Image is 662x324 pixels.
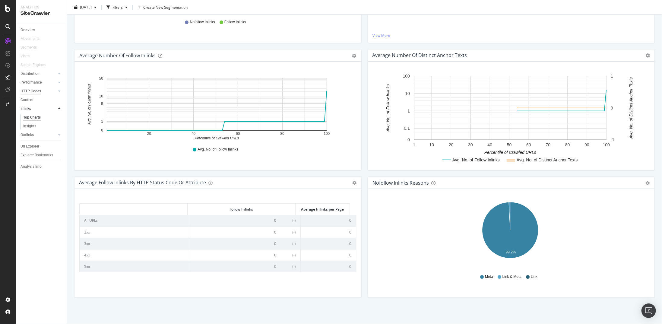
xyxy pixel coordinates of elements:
[611,74,613,79] text: 1
[485,274,493,279] span: Meta
[373,180,429,186] div: Nofollow Inlinks Reasons
[429,142,434,147] text: 10
[21,5,62,10] div: Analytics
[385,84,390,132] text: Avg. No. of Follow Inlinks
[23,114,41,121] div: Top Charts
[404,126,410,131] text: 0.1
[324,132,330,136] text: 100
[641,303,656,318] div: Open Intercom Messenger
[80,226,190,238] td: 2xx
[192,132,196,136] text: 40
[405,91,410,96] text: 10
[21,53,30,59] div: Visits
[278,253,296,258] span: ( - )
[21,79,56,86] a: Performance
[224,20,246,25] span: Follow Inlinks
[80,215,190,226] td: All URLs
[629,78,633,139] text: Avg. No. of Distinct Anchor Texts
[274,264,276,269] span: 0
[407,109,410,113] text: 1
[301,261,356,272] td: 0
[21,106,56,112] a: Inlinks
[80,261,190,272] td: 5xx
[80,249,190,261] td: 4xx
[21,164,42,170] div: Analysis Info
[21,36,46,42] a: Movements
[301,226,356,238] td: 0
[526,142,531,147] text: 60
[603,142,610,147] text: 100
[645,181,650,185] div: gear
[99,76,103,81] text: 50
[72,2,99,12] button: [DATE]
[80,5,92,10] span: 2025 Sep. 29th
[507,142,512,147] text: 50
[517,157,578,162] text: Avg. No. of Distinct Anchor Texts
[373,199,648,268] div: A chart.
[301,238,356,249] td: 0
[236,132,240,136] text: 60
[611,138,615,142] text: -1
[21,79,42,86] div: Performance
[301,249,356,261] td: 0
[584,142,589,147] text: 90
[23,123,62,129] a: Insights
[23,114,62,121] a: Top Charts
[79,71,354,141] svg: A chart.
[487,142,492,147] text: 40
[373,71,648,165] svg: A chart.
[147,132,151,136] text: 20
[80,238,190,249] td: 3xx
[21,143,62,150] a: Url Explorer
[21,71,56,77] a: Distribution
[21,88,56,94] a: HTTP Codes
[23,123,36,129] div: Insights
[101,128,103,132] text: 0
[21,152,53,158] div: Explorer Bookmarks
[274,218,276,223] span: 0
[198,147,238,152] span: Avg. No. of Follow Inlinks
[353,181,357,185] i: Options
[21,164,62,170] a: Analysis Info
[301,272,356,284] td: 0
[21,27,35,33] div: Overview
[21,62,46,68] div: Search Engines
[21,132,56,138] a: Outlinks
[21,36,40,42] div: Movements
[352,54,356,58] div: gear
[21,88,41,94] div: HTTP Codes
[21,10,62,17] div: SiteCrawler
[301,215,356,226] td: 0
[274,230,276,235] span: 0
[296,204,350,215] th: Average Inlinks per Page
[79,52,156,59] div: Average Number of Follow Inlinks
[101,119,103,124] text: 1
[21,152,62,158] a: Explorer Bookmarks
[190,20,215,25] span: Nofollow Inlinks
[407,137,410,142] text: 0
[21,106,31,112] div: Inlinks
[99,94,103,98] text: 10
[143,5,188,10] span: Create New Segmentation
[274,253,276,258] span: 0
[373,33,650,38] a: View More
[21,132,34,138] div: Outlinks
[21,143,39,150] div: Url Explorer
[484,150,536,155] text: Percentile of Crawled URLs
[278,230,296,235] span: ( - )
[21,44,37,51] div: Segments
[274,241,276,246] span: 0
[565,142,570,147] text: 80
[104,2,130,12] button: Filters
[135,2,190,12] button: Create New Segmentation
[21,71,40,77] div: Distribution
[611,106,613,110] text: 0
[21,53,36,59] a: Visits
[80,272,190,284] td: noindex
[403,74,410,79] text: 100
[21,97,33,103] div: Content
[21,44,43,51] a: Segments
[278,241,296,246] span: ( - )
